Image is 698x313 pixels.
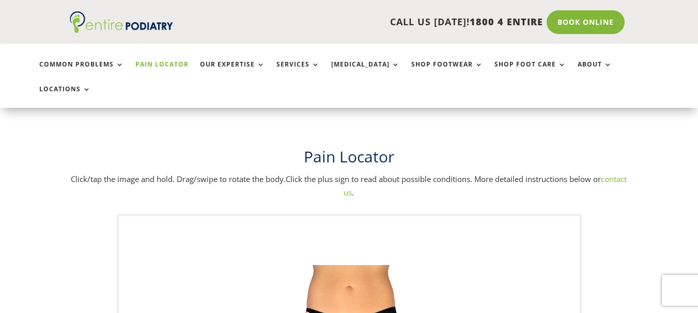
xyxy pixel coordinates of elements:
span: Click/tap the image and hold. Drag/swipe to rotate the body. [71,174,286,184]
a: contact us [344,174,627,197]
a: Common Problems [39,61,124,83]
a: [MEDICAL_DATA] [331,61,400,83]
a: Services [276,61,320,83]
a: Shop Foot Care [494,61,566,83]
a: About [578,61,612,83]
a: Pain Locator [135,61,189,83]
span: 1800 4 ENTIRE [470,15,543,28]
h1: Pain Locator [70,146,628,173]
a: Shop Footwear [411,61,483,83]
a: Locations [39,86,91,108]
a: Book Online [547,10,625,34]
img: logo (1) [70,11,173,33]
p: CALL US [DATE]! [197,15,543,29]
a: Our Expertise [200,61,265,83]
span: Click the plus sign to read about possible conditions. More detailed instructions below or . [286,174,627,197]
a: Entire Podiatry [70,25,173,35]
